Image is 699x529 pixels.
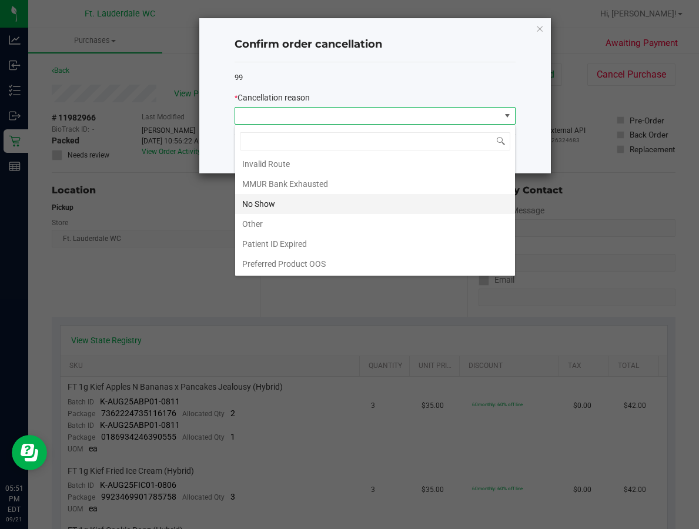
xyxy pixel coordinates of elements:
button: Close [536,21,544,35]
li: Patient ID Expired [235,234,515,254]
li: Invalid Route [235,154,515,174]
li: Preferred Product OOS [235,254,515,274]
li: No Show [235,194,515,214]
li: Other [235,214,515,234]
li: MMUR Bank Exhausted [235,174,515,194]
iframe: Resource center [12,435,47,470]
span: Cancellation reason [238,93,310,102]
h4: Confirm order cancellation [235,37,516,52]
span: 99 [235,73,243,82]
